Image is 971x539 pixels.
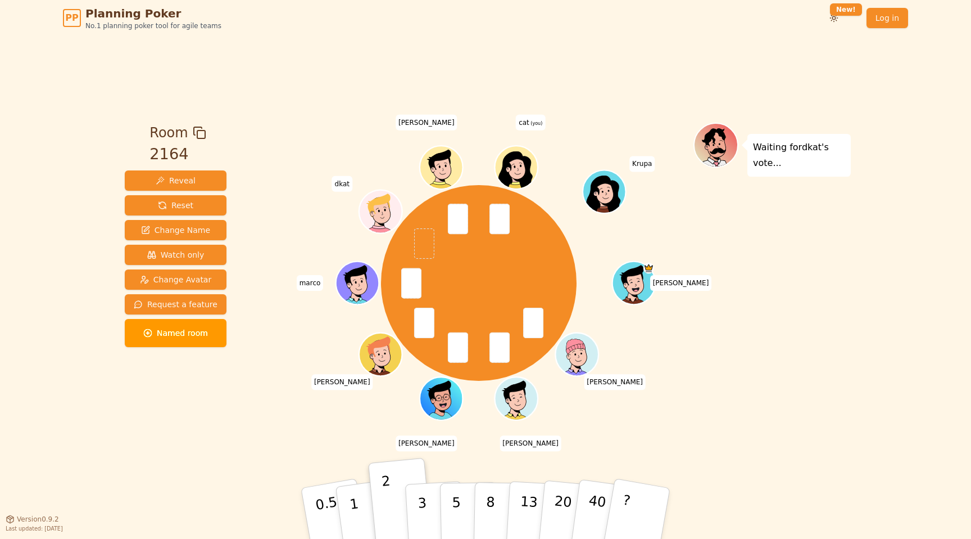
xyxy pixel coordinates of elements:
[125,319,226,347] button: Named room
[496,147,536,188] button: Click to change your avatar
[147,249,205,260] span: Watch only
[125,269,226,290] button: Change Avatar
[516,115,545,131] span: Click to change your name
[125,245,226,265] button: Watch only
[6,515,59,524] button: Version0.9.2
[643,263,654,273] span: shrutee is the host
[140,274,212,285] span: Change Avatar
[17,515,59,524] span: Version 0.9.2
[125,220,226,240] button: Change Name
[125,170,226,191] button: Reveal
[529,121,543,126] span: (you)
[156,175,196,186] span: Reveal
[629,156,655,172] span: Click to change your name
[824,8,844,28] button: New!
[85,21,221,30] span: No.1 planning poker tool for agile teams
[500,435,561,451] span: Click to change your name
[6,525,63,532] span: Last updated: [DATE]
[125,294,226,315] button: Request a feature
[141,224,210,236] span: Change Name
[158,200,193,211] span: Reset
[830,3,862,16] div: New!
[85,6,221,21] span: Planning Poker
[143,327,208,339] span: Named room
[866,8,908,28] a: Log in
[650,275,712,291] span: Click to change your name
[65,11,78,25] span: PP
[396,435,457,451] span: Click to change your name
[149,123,188,143] span: Room
[63,6,221,30] a: PPPlanning PokerNo.1 planning poker tool for agile teams
[332,176,352,192] span: Click to change your name
[125,195,226,215] button: Reset
[149,143,206,166] div: 2164
[753,140,845,171] p: Waiting for dkat 's vote...
[297,275,324,291] span: Click to change your name
[311,374,373,390] span: Click to change your name
[134,299,217,310] span: Request a feature
[584,374,646,390] span: Click to change your name
[381,473,396,534] p: 2
[396,115,457,131] span: Click to change your name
